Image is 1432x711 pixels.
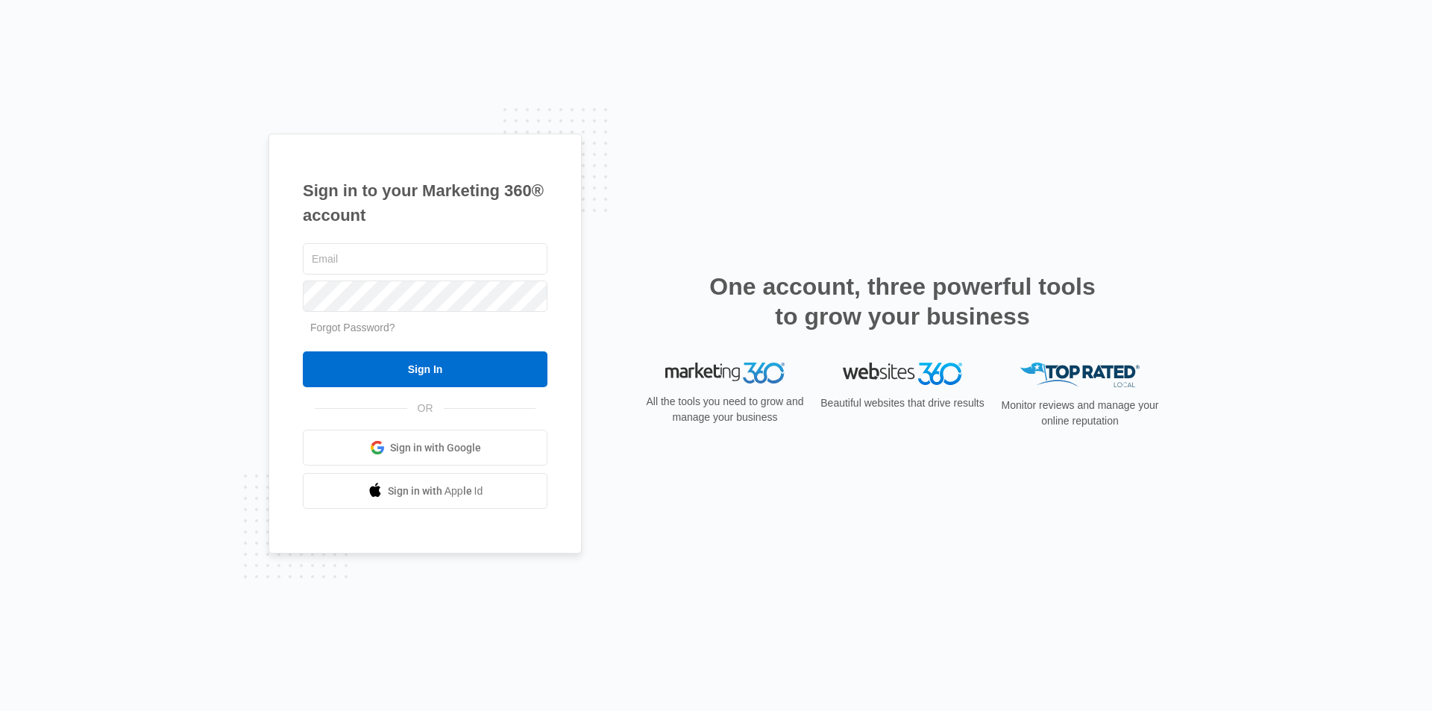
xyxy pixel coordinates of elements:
[1020,363,1140,387] img: Top Rated Local
[641,394,808,425] p: All the tools you need to grow and manage your business
[996,398,1163,429] p: Monitor reviews and manage your online reputation
[819,395,986,411] p: Beautiful websites that drive results
[407,401,444,416] span: OR
[303,473,547,509] a: Sign in with Apple Id
[705,272,1100,331] h2: One account, three powerful tools to grow your business
[843,363,962,384] img: Websites 360
[303,178,547,228] h1: Sign in to your Marketing 360® account
[303,351,547,387] input: Sign In
[388,483,483,499] span: Sign in with Apple Id
[310,322,395,333] a: Forgot Password?
[303,430,547,466] a: Sign in with Google
[303,243,547,275] input: Email
[665,363,785,383] img: Marketing 360
[390,440,481,456] span: Sign in with Google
